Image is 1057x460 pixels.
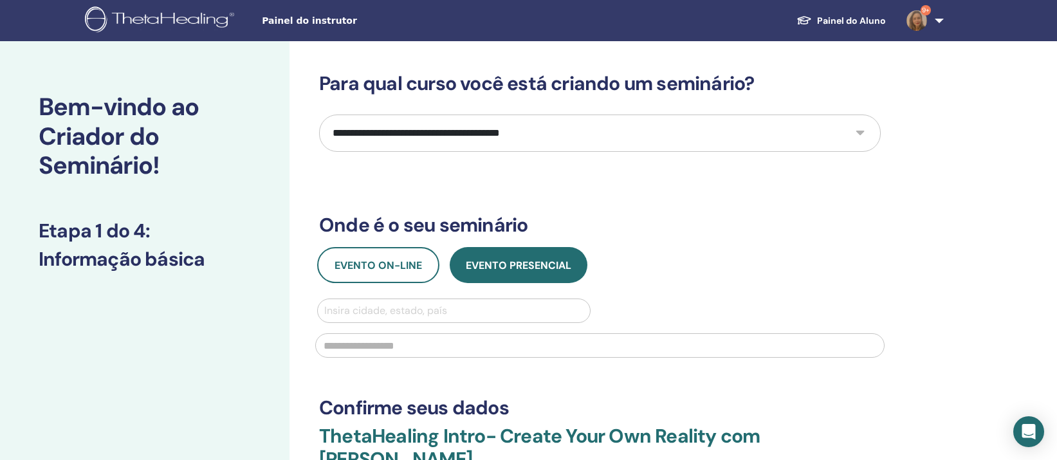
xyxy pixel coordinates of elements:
span: Painel do instrutor [262,14,455,28]
span: 9+ [921,5,931,15]
span: Evento on-line [335,259,422,272]
button: Evento on-line [317,247,439,283]
h3: Para qual curso você está criando um seminário? [319,72,881,95]
h3: Etapa 1 do 4 : [39,219,251,243]
a: Painel do Aluno [786,9,896,33]
div: Open Intercom Messenger [1013,416,1044,447]
button: Evento presencial [450,247,587,283]
h3: Informação básica [39,248,251,271]
h3: Confirme seus dados [319,396,881,419]
span: Evento presencial [466,259,571,272]
img: logo.png [85,6,239,35]
h3: Onde é o seu seminário [319,214,881,237]
img: graduation-cap-white.svg [796,15,812,26]
h2: Bem-vindo ao Criador do Seminário! [39,93,251,181]
img: default.jpg [906,10,927,31]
